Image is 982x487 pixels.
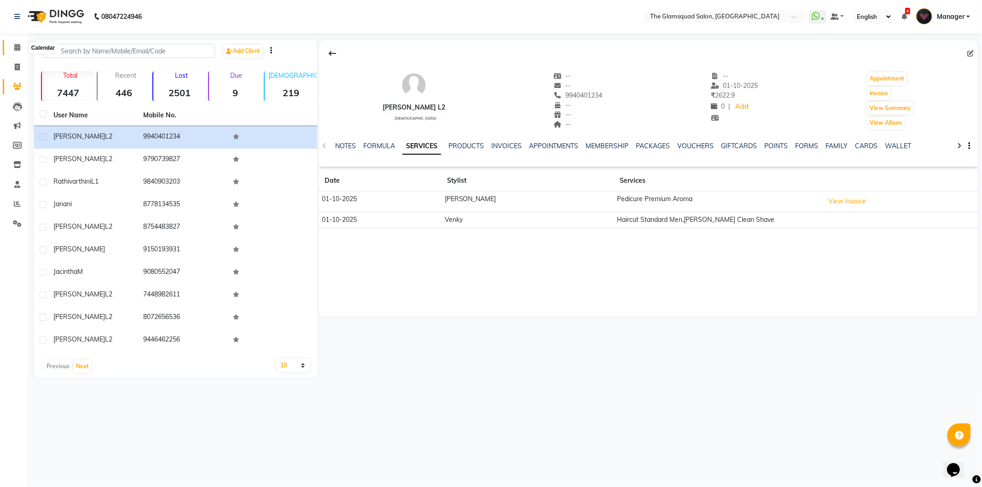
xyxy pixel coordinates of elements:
[400,71,428,99] img: avatar
[867,102,913,115] button: View Summary
[105,290,112,298] span: L2
[765,142,788,150] a: POINTS
[901,12,907,21] a: 6
[554,120,571,128] span: --
[53,313,105,321] span: [PERSON_NAME]
[335,142,356,150] a: NOTES
[138,239,227,261] td: 9150193931
[442,170,614,191] th: Stylist
[554,101,571,109] span: --
[554,81,571,90] span: --
[138,105,227,126] th: Mobile No.
[402,138,441,155] a: SERVICES
[383,103,445,112] div: [PERSON_NAME] L2
[614,212,821,228] td: Haircut Standard Men,[PERSON_NAME] Clean Shave
[42,87,95,99] strong: 7447
[867,87,890,100] button: Invoice
[53,290,105,298] span: [PERSON_NAME]
[74,360,91,373] button: Next
[529,142,579,150] a: APPOINTMENTS
[586,142,629,150] a: MEMBERSHIP
[711,81,758,90] span: 01-10-2025
[43,44,215,58] input: Search by Name/Mobile/Email/Code
[855,142,878,150] a: CARDS
[53,177,91,186] span: Rathivarthini
[157,71,206,80] p: Lost
[211,71,262,80] p: Due
[224,45,262,58] a: Add Client
[448,142,484,150] a: PRODUCTS
[554,72,571,80] span: --
[442,212,614,228] td: Venky
[138,216,227,239] td: 8754483827
[825,194,871,209] button: View Invoice
[105,155,112,163] span: L2
[138,329,227,352] td: 9446462256
[363,142,395,150] a: FORMULA
[105,335,112,343] span: L2
[138,194,227,216] td: 8778134535
[678,142,714,150] a: VOUCHERS
[138,126,227,149] td: 9940401234
[442,191,614,212] td: [PERSON_NAME]
[554,91,603,99] span: 9940401234
[916,8,932,24] img: Manager
[319,170,442,191] th: Date
[138,307,227,329] td: 8072656536
[138,261,227,284] td: 9080552047
[937,12,965,22] span: Manager
[711,91,715,99] span: ₹
[395,116,436,121] span: [DEMOGRAPHIC_DATA]
[101,4,142,29] b: 08047224946
[53,132,105,140] span: [PERSON_NAME]
[711,91,735,99] span: 2622.9
[323,45,342,62] div: Back to Client
[91,177,99,186] span: L1
[29,42,57,53] div: Calendar
[53,222,105,231] span: [PERSON_NAME]
[734,100,750,113] a: Add
[711,102,725,110] span: 0
[23,4,87,29] img: logo
[885,142,912,150] a: WALLET
[721,142,757,150] a: GIFTCARDS
[138,284,227,307] td: 7448982611
[796,142,819,150] a: FORMS
[105,313,112,321] span: L2
[905,8,910,14] span: 6
[826,142,848,150] a: FAMILY
[98,87,151,99] strong: 446
[138,171,227,194] td: 9840903203
[48,105,138,126] th: User Name
[101,71,151,80] p: Recent
[728,102,730,111] span: |
[209,87,262,99] strong: 9
[53,155,105,163] span: [PERSON_NAME]
[153,87,206,99] strong: 2501
[614,170,821,191] th: Services
[53,245,105,253] span: [PERSON_NAME]
[105,222,112,231] span: L2
[46,71,95,80] p: Total
[943,450,973,478] iframe: chat widget
[265,87,318,99] strong: 219
[105,132,112,140] span: L2
[867,72,906,85] button: Appointment
[867,116,904,129] button: View Album
[614,191,821,212] td: Pedicure Premium Aroma
[319,191,442,212] td: 01-10-2025
[268,71,318,80] p: [DEMOGRAPHIC_DATA]
[636,142,670,150] a: PACKAGES
[53,335,105,343] span: [PERSON_NAME]
[138,149,227,171] td: 9790739827
[77,267,83,276] span: M
[554,110,571,119] span: --
[711,72,728,80] span: --
[53,200,72,208] span: Janani
[53,267,77,276] span: Jacintha
[319,212,442,228] td: 01-10-2025
[491,142,522,150] a: INVOICES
